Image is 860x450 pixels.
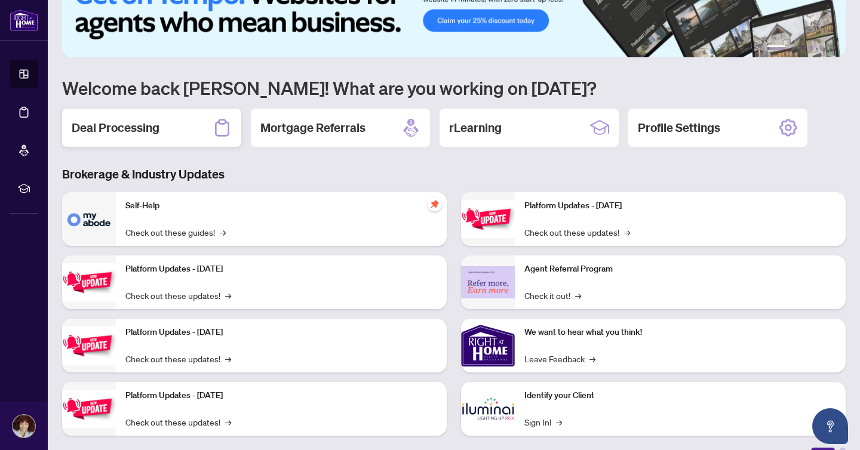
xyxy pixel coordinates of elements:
[449,119,502,136] h2: rLearning
[62,326,116,364] img: Platform Updates - July 21, 2025
[72,119,159,136] h2: Deal Processing
[125,263,437,276] p: Platform Updates - [DATE]
[225,415,231,429] span: →
[638,119,720,136] h2: Profile Settings
[125,389,437,402] p: Platform Updates - [DATE]
[125,226,226,239] a: Check out these guides!→
[125,326,437,339] p: Platform Updates - [DATE]
[225,352,231,365] span: →
[524,326,836,339] p: We want to hear what you think!
[461,319,515,372] img: We want to hear what you think!
[461,200,515,238] img: Platform Updates - June 23, 2025
[524,389,836,402] p: Identify your Client
[461,266,515,299] img: Agent Referral Program
[524,352,595,365] a: Leave Feedback→
[62,192,116,246] img: Self-Help
[819,45,824,50] button: 5
[767,45,786,50] button: 1
[810,45,815,50] button: 4
[125,415,231,429] a: Check out these updates!→
[260,119,365,136] h2: Mortgage Referrals
[524,226,630,239] a: Check out these updates!→
[62,76,846,99] h1: Welcome back [PERSON_NAME]! What are you working on [DATE]?
[62,166,846,183] h3: Brokerage & Industry Updates
[791,45,795,50] button: 2
[524,199,836,212] p: Platform Updates - [DATE]
[428,197,442,211] span: pushpin
[524,289,581,302] a: Check it out!→
[589,352,595,365] span: →
[62,390,116,427] img: Platform Updates - July 8, 2025
[461,382,515,436] img: Identify your Client
[225,289,231,302] span: →
[125,199,437,212] p: Self-Help
[220,226,226,239] span: →
[829,45,834,50] button: 6
[556,415,562,429] span: →
[812,408,848,444] button: Open asap
[624,226,630,239] span: →
[125,289,231,302] a: Check out these updates!→
[524,263,836,276] p: Agent Referral Program
[575,289,581,302] span: →
[800,45,805,50] button: 3
[524,415,562,429] a: Sign In!→
[125,352,231,365] a: Check out these updates!→
[62,263,116,301] img: Platform Updates - September 16, 2025
[13,415,35,437] img: Profile Icon
[10,9,38,31] img: logo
